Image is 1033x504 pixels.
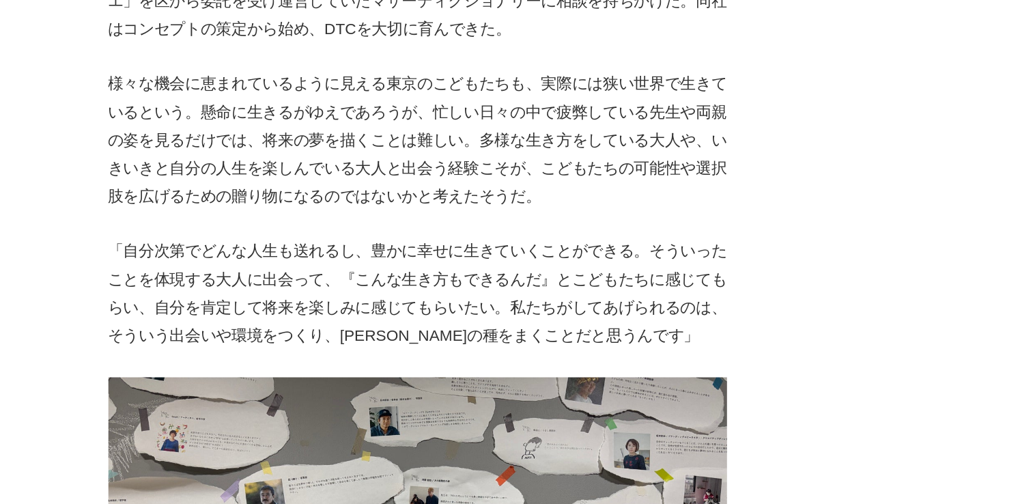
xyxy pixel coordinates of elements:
[155,54,592,132] p: DTCは[DATE]、別の団体が運営していたが、[PERSON_NAME][GEOGRAPHIC_DATA]は10代がより創造性を発揮できる場所にしたいと考え、代々木にある「かぞくのアトリエ」を...
[155,152,592,251] p: 様々な機会に恵まれているように見える東京のこどもたちも、実際には狭い世界で生きているという。懸命に生きるがゆえであろうが、忙しい日々の中で疲弊している先生や両親の姿を見るだけでは、将来の夢を描く...
[155,486,169,492] p: 51
[350,477,455,489] p: ストーリーをシェアする
[155,270,592,349] p: 「自分次第でどんな人生も送れるし、豊かに幸せに生きていくことができる。そういったことを体現する大人に出会って、『こんな生き方もできるんだ』とこどもたちに感じてもらい、自分を肯定して将来を楽しみに...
